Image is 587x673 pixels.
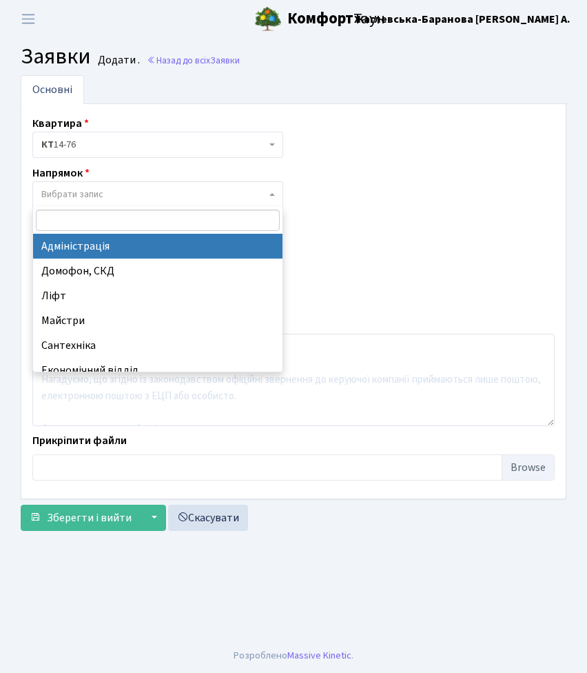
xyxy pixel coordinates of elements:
label: Напрямок [32,165,90,181]
span: Таун [287,8,385,31]
small: Додати . [95,54,140,67]
a: Massive Kinetic [287,648,351,663]
li: Економічний відділ [33,358,282,383]
span: Вибрати запис [41,188,103,201]
li: Домофон, СКД [33,259,282,283]
a: Основні [21,75,84,104]
span: Заявки [210,54,240,67]
span: <b>КТ</b>&nbsp;&nbsp;&nbsp;&nbsp;14-76 [41,138,266,152]
b: КТ [41,138,54,152]
a: Жаглевська-Баранова [PERSON_NAME] А. [354,11,570,28]
a: Скасувати [168,505,248,531]
div: Розроблено . [234,648,353,663]
b: Комфорт [287,8,353,30]
img: logo.png [254,6,282,33]
a: Назад до всіхЗаявки [147,54,240,67]
li: Ліфт [33,283,282,308]
li: Майстри [33,308,282,333]
label: Квартира [32,115,89,132]
li: Сантехніка [33,333,282,358]
button: Зберегти і вийти [21,505,141,531]
span: Заявки [21,41,91,72]
label: Прикріпити файли [32,432,127,449]
li: Адміністрація [33,234,282,259]
span: Зберегти і вийти [47,510,132,525]
span: <b>КТ</b>&nbsp;&nbsp;&nbsp;&nbsp;14-76 [32,132,283,158]
b: Жаглевська-Баранова [PERSON_NAME] А. [354,12,570,27]
button: Переключити навігацію [11,8,45,30]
